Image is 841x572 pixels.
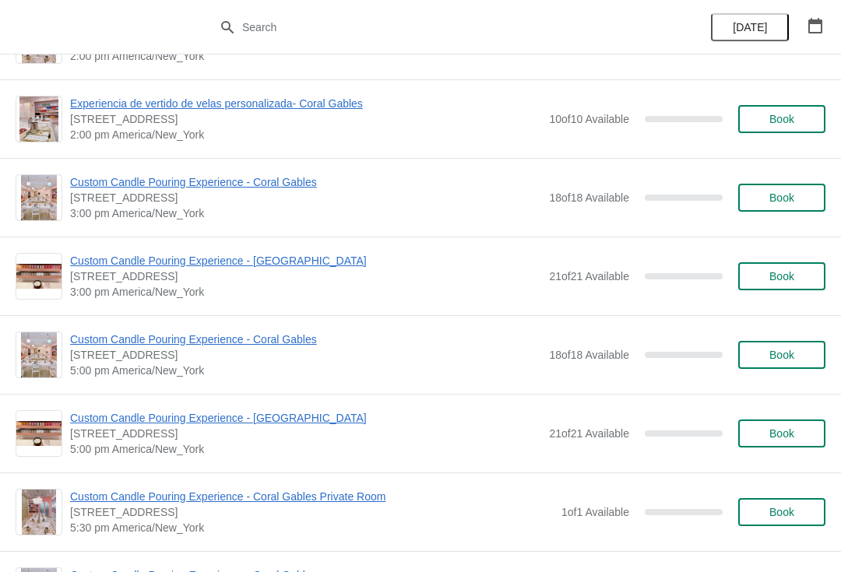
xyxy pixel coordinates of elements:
span: 5:30 pm America/New_York [70,520,554,535]
span: [DATE] [733,21,767,33]
span: 3:00 pm America/New_York [70,284,541,300]
button: Book [738,184,825,212]
img: Custom Candle Pouring Experience - Fort Lauderdale | 914 East Las Olas Boulevard, Fort Lauderdale... [16,264,62,290]
span: [STREET_ADDRESS] [70,504,554,520]
span: 1 of 1 Available [561,506,629,518]
span: Custom Candle Pouring Experience - [GEOGRAPHIC_DATA] [70,410,541,426]
span: 2:00 pm America/New_York [70,127,541,142]
span: 3:00 pm America/New_York [70,205,541,221]
button: Book [738,341,825,369]
span: Custom Candle Pouring Experience - Coral Gables [70,332,541,347]
img: Custom Candle Pouring Experience - Coral Gables | 154 Giralda Avenue, Coral Gables, FL, USA | 5:0... [21,332,58,377]
span: Book [769,270,794,282]
span: Book [769,506,794,518]
span: Book [769,427,794,440]
button: Book [738,105,825,133]
input: Search [241,13,631,41]
span: Custom Candle Pouring Experience - Coral Gables Private Room [70,489,554,504]
span: Experiencia de vertido de velas personalizada- Coral Gables [70,96,541,111]
span: Book [769,349,794,361]
span: 21 of 21 Available [549,427,629,440]
span: [STREET_ADDRESS] [70,111,541,127]
span: Book [769,113,794,125]
span: 2:00 pm America/New_York [70,48,554,64]
button: Book [738,262,825,290]
span: 18 of 18 Available [549,349,629,361]
span: [STREET_ADDRESS] [70,268,541,284]
span: Custom Candle Pouring Experience - [GEOGRAPHIC_DATA] [70,253,541,268]
span: 18 of 18 Available [549,191,629,204]
span: 21 of 21 Available [549,270,629,282]
img: Custom Candle Pouring Experience - Fort Lauderdale | 914 East Las Olas Boulevard, Fort Lauderdale... [16,421,62,447]
span: Custom Candle Pouring Experience - Coral Gables [70,174,541,190]
img: Custom Candle Pouring Experience - Coral Gables Private Room | 154 Giralda Avenue, Coral Gables, ... [22,490,56,535]
span: [STREET_ADDRESS] [70,347,541,363]
img: Custom Candle Pouring Experience - Coral Gables | 154 Giralda Avenue, Coral Gables, FL, USA | 3:0... [21,175,58,220]
span: 10 of 10 Available [549,113,629,125]
span: 5:00 pm America/New_York [70,441,541,457]
button: Book [738,498,825,526]
span: [STREET_ADDRESS] [70,426,541,441]
span: [STREET_ADDRESS] [70,190,541,205]
img: Experiencia de vertido de velas personalizada- Coral Gables | 154 Giralda Avenue, Coral Gables, F... [19,97,58,142]
span: 5:00 pm America/New_York [70,363,541,378]
button: Book [738,419,825,447]
button: [DATE] [711,13,789,41]
span: Book [769,191,794,204]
